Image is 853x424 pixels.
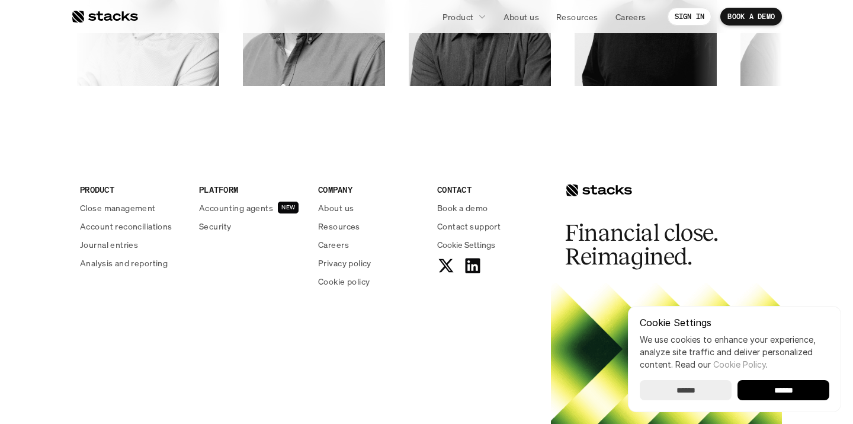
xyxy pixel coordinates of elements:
a: Accounting agentsNEW [199,202,304,214]
p: Privacy policy [318,257,371,269]
a: Careers [318,238,423,251]
a: SIGN IN [668,8,712,25]
p: Careers [318,238,349,251]
a: Close management [80,202,185,214]
a: Cookie Policy [713,359,766,369]
span: Read our . [675,359,768,369]
p: Analysis and reporting [80,257,168,269]
p: Cookie Settings [640,318,829,327]
p: Resources [318,220,360,232]
a: About us [496,6,546,27]
a: Contact support [437,220,542,232]
p: Security [199,220,231,232]
a: Book a demo [437,202,542,214]
p: Book a demo [437,202,488,214]
p: COMPANY [318,183,423,196]
a: Journal entries [80,238,185,251]
a: Cookie policy [318,275,423,288]
p: Journal entries [80,238,138,251]
p: Contact support [437,220,501,232]
a: Security [199,220,304,232]
p: Account reconciliations [80,220,172,232]
a: Account reconciliations [80,220,185,232]
p: Cookie policy [318,275,370,288]
a: Careers [608,6,653,27]
a: Analysis and reporting [80,257,185,269]
a: BOOK A DEMO [720,8,782,25]
h2: Financial close. Reimagined. [565,221,743,269]
p: PRODUCT [80,183,185,196]
p: BOOK A DEMO [727,12,775,21]
a: Resources [318,220,423,232]
span: Cookie Settings [437,238,495,251]
a: Resources [549,6,605,27]
p: About us [504,11,539,23]
p: We use cookies to enhance your experience, analyze site traffic and deliver personalized content. [640,333,829,371]
p: SIGN IN [675,12,705,21]
a: Privacy policy [318,257,423,269]
p: Careers [615,11,646,23]
p: Resources [556,11,598,23]
p: PLATFORM [199,183,304,196]
p: About us [318,202,354,214]
h2: NEW [281,204,295,211]
p: CONTACT [437,183,542,196]
a: About us [318,202,423,214]
p: Close management [80,202,156,214]
p: Product [442,11,474,23]
p: Accounting agents [199,202,273,214]
button: Cookie Trigger [437,238,495,251]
